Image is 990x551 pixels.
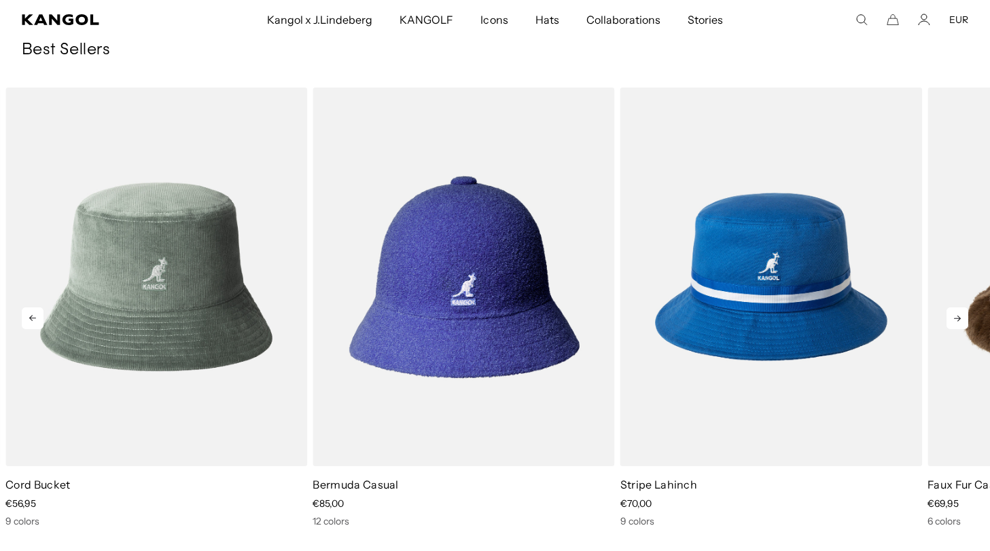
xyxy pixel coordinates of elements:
a: Kangol [22,14,176,25]
img: Bermuda Casual [313,88,614,466]
div: 7 of 10 [307,88,614,527]
a: Bermuda Casual [313,478,398,491]
span: €70,00 [620,497,652,510]
span: €85,00 [313,497,344,510]
a: Account [918,14,930,26]
div: 12 colors [313,515,614,527]
img: Stripe Lahinch [620,88,922,466]
h3: Best Sellers [22,40,968,60]
button: EUR [949,14,968,26]
summary: Search here [855,14,868,26]
button: Cart [887,14,899,26]
a: Cord Bucket [5,478,71,491]
a: Stripe Lahinch [620,478,697,491]
span: €56,95 [5,497,36,510]
div: 9 colors [620,515,922,527]
div: 8 of 10 [615,88,922,527]
img: Cord Bucket [5,88,307,466]
span: €69,95 [927,497,959,510]
div: 9 colors [5,515,307,527]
